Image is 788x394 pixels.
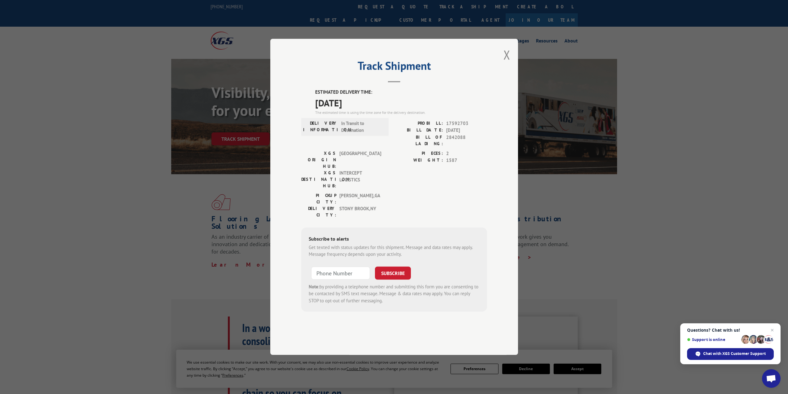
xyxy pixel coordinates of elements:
[703,351,766,356] span: Chat with XGS Customer Support
[687,328,774,333] span: Questions? Chat with us!
[762,369,781,388] a: Open chat
[339,205,381,218] span: STONY BROOK , NY
[315,89,487,96] label: ESTIMATED DELIVERY TIME:
[394,150,443,157] label: PIECES:
[309,283,480,304] div: by providing a telephone number and submitting this form you are consenting to be contacted by SM...
[303,120,338,134] label: DELIVERY INFORMATION:
[394,120,443,127] label: PROBILL:
[309,235,480,244] div: Subscribe to alerts
[301,61,487,73] h2: Track Shipment
[315,110,487,115] div: The estimated time is using the time zone for the delivery destination.
[394,127,443,134] label: BILL DATE:
[339,150,381,170] span: [GEOGRAPHIC_DATA]
[315,96,487,110] span: [DATE]
[375,267,411,280] button: SUBSCRIBE
[446,134,487,147] span: 2842088
[339,170,381,189] span: INTERCEPT LOGISTICS
[339,192,381,205] span: [PERSON_NAME] , GA
[309,244,480,258] div: Get texted with status updates for this shipment. Message and data rates may apply. Message frequ...
[394,157,443,164] label: WEIGHT:
[394,134,443,147] label: BILL OF LADING:
[446,150,487,157] span: 2
[446,157,487,164] span: 1587
[446,120,487,127] span: 17592703
[687,337,739,342] span: Support is online
[301,170,336,189] label: XGS DESTINATION HUB:
[311,267,370,280] input: Phone Number
[687,348,774,360] span: Chat with XGS Customer Support
[503,46,510,63] button: Close modal
[301,205,336,218] label: DELIVERY CITY:
[309,284,320,290] strong: Note:
[446,127,487,134] span: [DATE]
[301,192,336,205] label: PICKUP CITY:
[301,150,336,170] label: XGS ORIGIN HUB:
[341,120,383,134] span: In Transit to Destination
